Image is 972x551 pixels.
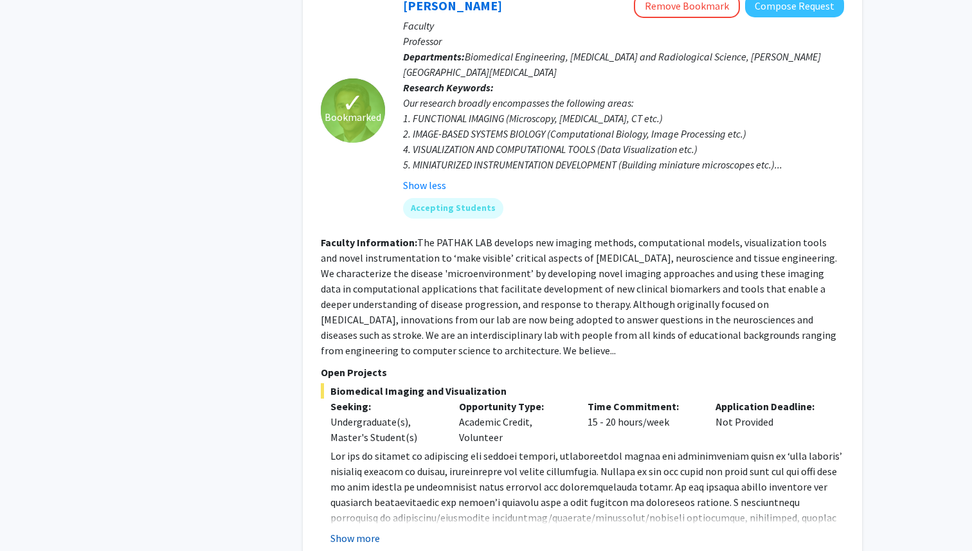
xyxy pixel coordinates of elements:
[403,177,446,193] button: Show less
[403,50,465,63] b: Departments:
[330,530,380,546] button: Show more
[330,399,440,414] p: Seeking:
[321,236,417,249] b: Faculty Information:
[403,33,844,49] p: Professor
[321,383,844,399] span: Biomedical Imaging and Visualization
[10,493,55,541] iframe: Chat
[706,399,834,445] div: Not Provided
[321,365,844,380] p: Open Projects
[449,399,578,445] div: Academic Credit, Volunteer
[342,96,364,109] span: ✓
[403,50,821,78] span: Biomedical Engineering, [MEDICAL_DATA] and Radiological Science, [PERSON_NAME][GEOGRAPHIC_DATA][M...
[403,18,844,33] p: Faculty
[403,95,844,172] div: Our research broadly encompasses the following areas: 1. FUNCTIONAL IMAGING (Microscopy, [MEDICAL...
[325,109,381,125] span: Bookmarked
[459,399,568,414] p: Opportunity Type:
[330,414,440,445] div: Undergraduate(s), Master's Student(s)
[403,198,503,219] mat-chip: Accepting Students
[321,236,837,357] fg-read-more: The PATHAK LAB develops new imaging methods, computational models, visualization tools and novel ...
[403,81,494,94] b: Research Keywords:
[588,399,697,414] p: Time Commitment:
[715,399,825,414] p: Application Deadline:
[578,399,706,445] div: 15 - 20 hours/week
